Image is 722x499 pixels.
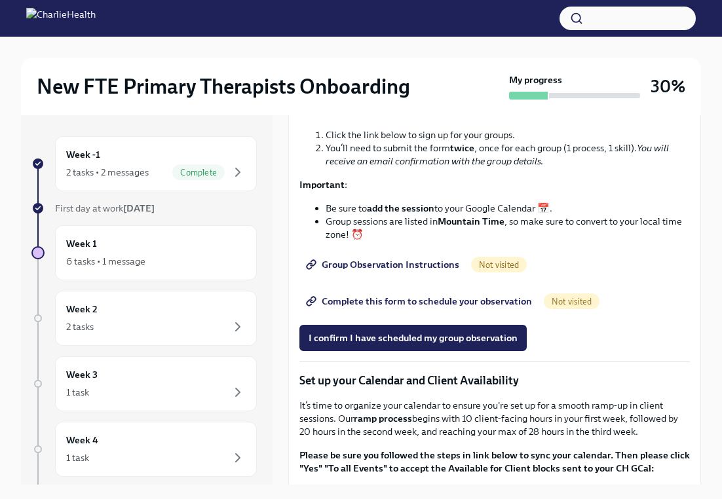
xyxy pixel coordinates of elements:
[31,422,257,477] a: Week 41 task
[31,356,257,411] a: Week 31 task
[354,413,412,424] strong: ramp process
[299,373,690,388] p: Set up your Calendar and Client Availability
[299,325,527,351] button: I confirm I have scheduled my group observation
[326,215,690,241] li: Group sessions are listed in , so make sure to convert to your local time zone! ⏰
[309,295,532,308] span: Complete this form to schedule your observation
[66,147,100,162] h6: Week -1
[299,288,541,314] a: Complete this form to schedule your observation
[326,141,690,168] li: You’ll need to submit the form , once for each group (1 process, 1 skill).
[509,73,562,86] strong: My progress
[123,202,155,214] strong: [DATE]
[299,399,690,438] p: It’s time to organize your calendar to ensure you're set up for a smooth ramp-up in client sessio...
[31,225,257,280] a: Week 16 tasks • 1 message
[26,8,96,29] img: CharlieHealth
[66,367,98,382] h6: Week 3
[326,128,690,141] li: Click the link below to sign up for your groups.
[66,320,94,333] div: 2 tasks
[66,166,149,179] div: 2 tasks • 2 messages
[66,236,97,251] h6: Week 1
[55,202,155,214] span: First day at work
[367,202,434,214] strong: add the session
[309,258,459,271] span: Group Observation Instructions
[31,136,257,191] a: Week -12 tasks • 2 messagesComplete
[651,75,685,98] h3: 30%
[66,433,98,447] h6: Week 4
[309,331,518,344] span: I confirm I have scheduled my group observation
[37,73,410,100] h2: New FTE Primary Therapists Onboarding
[544,297,599,306] span: Not visited
[66,255,145,268] div: 6 tasks • 1 message
[31,291,257,346] a: Week 22 tasks
[299,449,690,474] strong: Please be sure you followed the steps in link below to sync your calendar. Then please click "Yes...
[66,386,89,399] div: 1 task
[326,202,690,215] li: Be sure to to your Google Calendar 📅.
[31,202,257,215] a: First day at work[DATE]
[450,142,474,154] strong: twice
[172,168,225,177] span: Complete
[299,251,468,278] a: Group Observation Instructions
[299,179,345,191] strong: Important
[66,451,89,464] div: 1 task
[438,215,504,227] strong: Mountain Time
[66,302,98,316] h6: Week 2
[471,260,527,270] span: Not visited
[299,178,690,191] p: :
